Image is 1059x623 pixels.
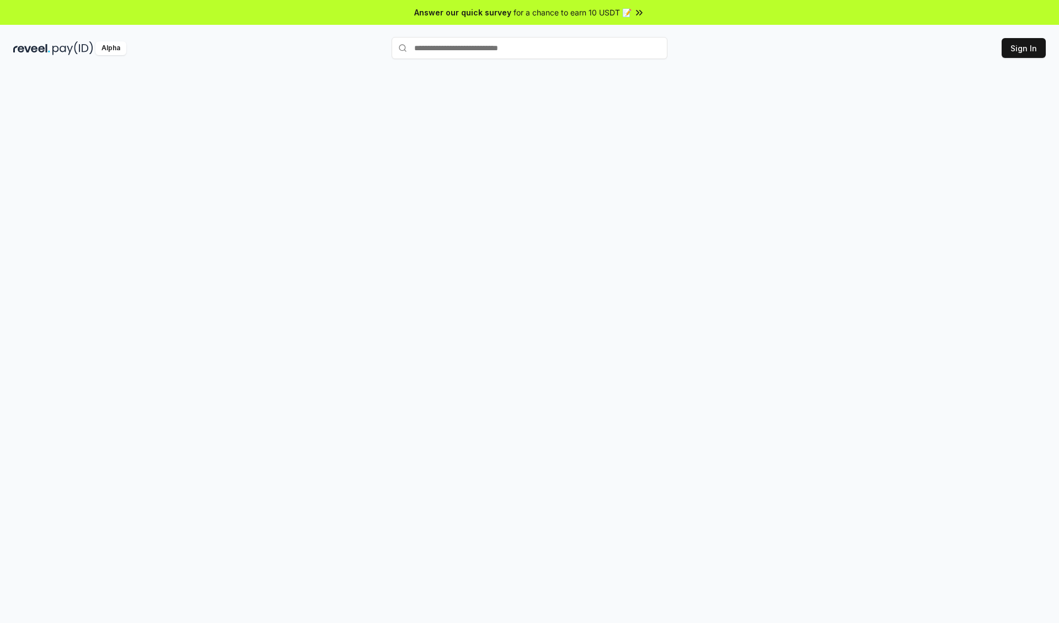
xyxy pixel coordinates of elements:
span: Answer our quick survey [414,7,511,18]
img: reveel_dark [13,41,50,55]
div: Alpha [95,41,126,55]
img: pay_id [52,41,93,55]
span: for a chance to earn 10 USDT 📝 [514,7,632,18]
button: Sign In [1002,38,1046,58]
